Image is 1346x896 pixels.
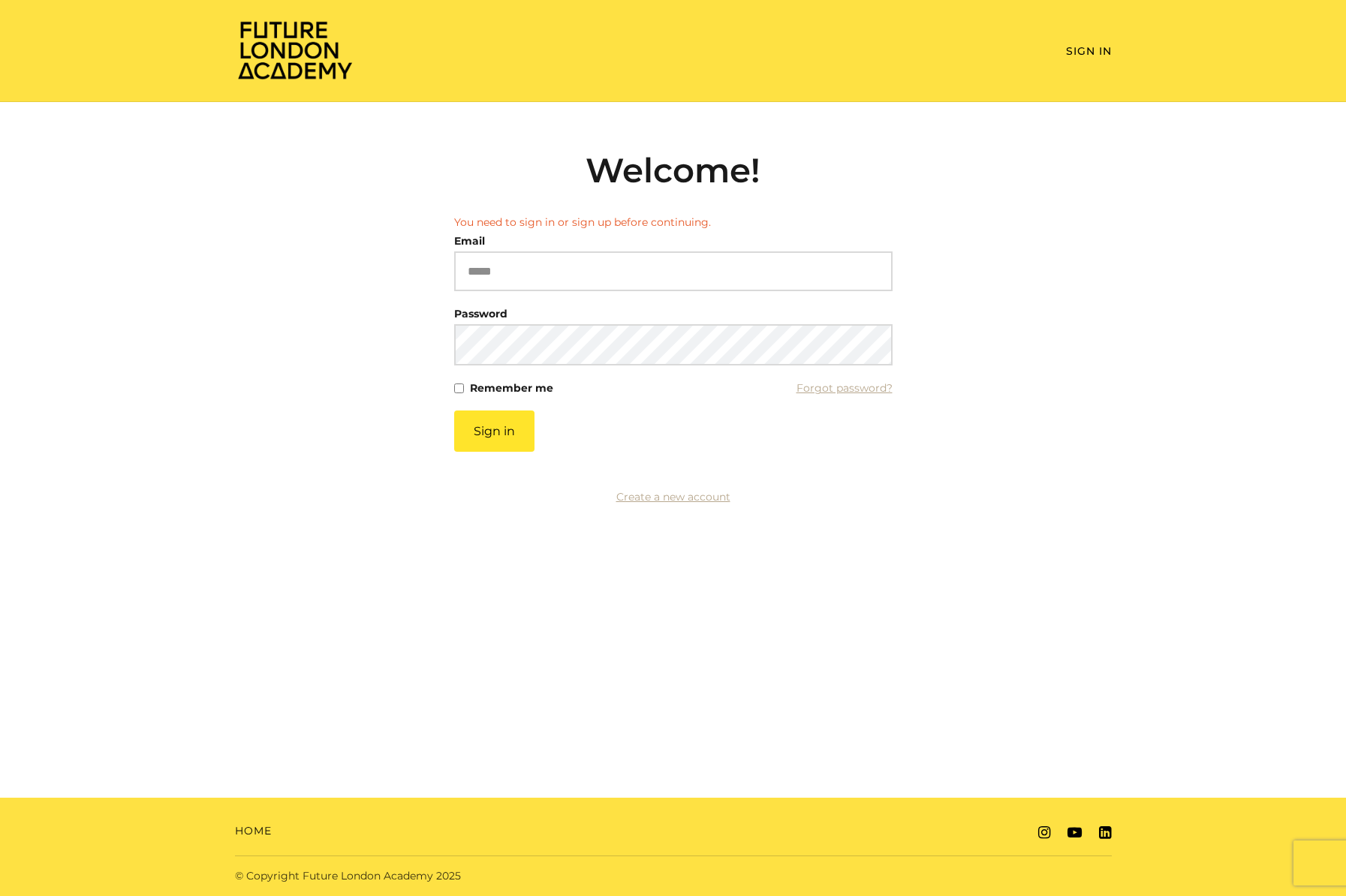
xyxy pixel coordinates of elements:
a: Sign In [1066,44,1112,58]
label: Password [454,303,507,324]
label: Remember me [470,377,553,398]
label: If you are a human, ignore this field [454,410,467,807]
img: Home Page [235,20,355,80]
label: Email [454,230,485,251]
h2: Welcome! [454,150,893,191]
button: Sign in [454,410,534,452]
a: Home [235,823,272,839]
div: © Copyright Future London Academy 2025 [223,868,673,884]
li: You need to sign in or sign up before continuing. [454,215,893,230]
a: Forgot password? [796,377,893,398]
a: Create a new account [616,490,730,504]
